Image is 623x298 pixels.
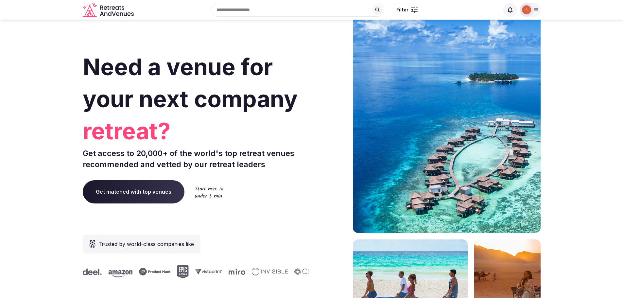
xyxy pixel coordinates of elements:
[221,269,238,275] svg: Miro company logo
[195,186,223,198] img: Start here in under 5 min
[169,265,181,278] svg: Epic Games company logo
[83,180,184,203] a: Get matched with top venues
[392,4,422,16] button: Filter
[83,53,298,113] span: Need a venue for your next company
[83,3,135,17] a: Visit the homepage
[396,7,408,13] span: Filter
[188,269,215,274] svg: Vistaprint company logo
[244,268,280,276] svg: Invisible company logo
[83,148,309,170] p: Get access to 20,000+ of the world's top retreat venues recommended and vetted by our retreat lea...
[75,269,94,275] svg: Deel company logo
[98,240,194,248] span: Trusted by world-class companies like
[83,115,309,147] span: retreat?
[83,3,135,17] svg: Retreats and Venues company logo
[522,5,531,14] img: stefanie.just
